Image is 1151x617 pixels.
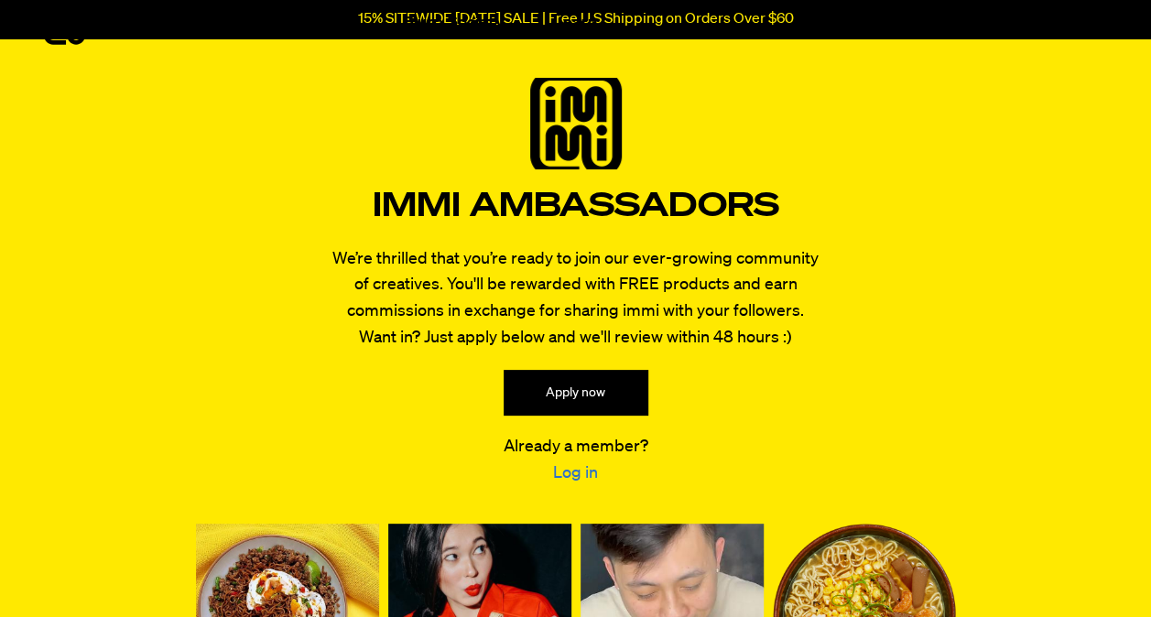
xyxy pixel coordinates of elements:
p: We’re thrilled that you’re ready to join our ever-growing community of creatives. You'll be rewar... [329,246,823,352]
h1: immi Ambassadors [373,188,779,227]
a: Learn [546,8,604,37]
a: Subscribe & Save [214,8,362,37]
a: Apply now [504,370,648,416]
a: Login [931,8,988,37]
a: Log in [553,465,598,482]
a: 0 [1048,3,1070,34]
a: Slurp Society [396,8,512,37]
p: Already a member? [504,434,648,460]
a: Shop [126,8,180,37]
img: immi [530,78,622,169]
span: 0 [1053,3,1065,19]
